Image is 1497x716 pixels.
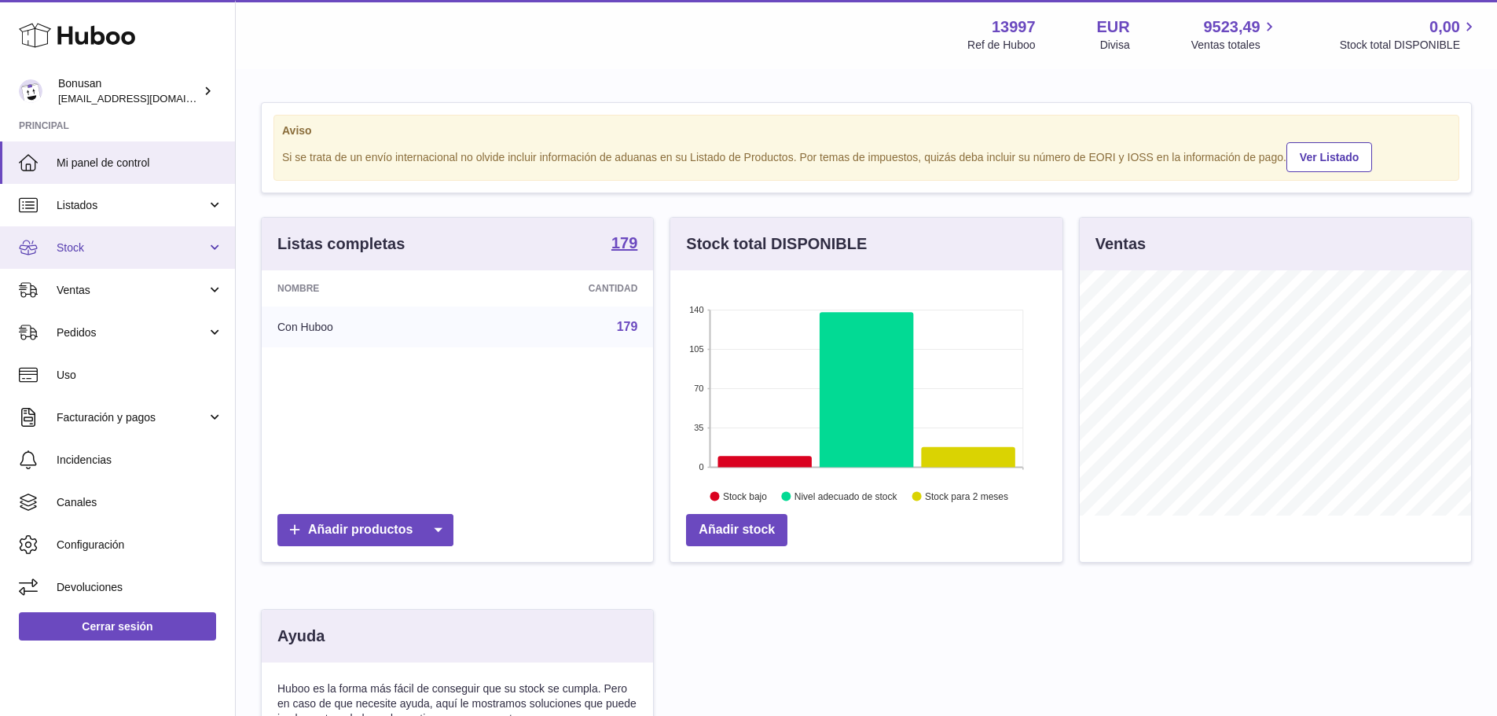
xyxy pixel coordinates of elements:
[992,17,1036,38] strong: 13997
[19,79,42,103] img: info@bonusan.es
[1340,17,1478,53] a: 0,00 Stock total DISPONIBLE
[925,491,1008,502] text: Stock para 2 meses
[57,453,223,468] span: Incidencias
[1191,17,1279,53] a: 9523,49 Ventas totales
[1100,38,1130,53] div: Divisa
[723,491,767,502] text: Stock bajo
[57,283,207,298] span: Ventas
[699,462,704,472] text: 0
[57,495,223,510] span: Canales
[695,423,704,432] text: 35
[794,491,898,502] text: Nivel adecuado de stock
[1191,38,1279,53] span: Ventas totales
[57,410,207,425] span: Facturación y pagos
[262,270,465,307] th: Nombre
[686,233,867,255] h3: Stock total DISPONIBLE
[1097,17,1130,38] strong: EUR
[689,344,703,354] text: 105
[19,612,216,641] a: Cerrar sesión
[57,368,223,383] span: Uso
[57,241,207,255] span: Stock
[1340,38,1478,53] span: Stock total DISPONIBLE
[277,233,405,255] h3: Listas completas
[57,580,223,595] span: Devoluciones
[695,384,704,393] text: 70
[58,92,231,105] span: [EMAIL_ADDRESS][DOMAIN_NAME]
[617,320,638,333] a: 179
[282,140,1451,172] div: Si se trata de un envío internacional no olvide incluir información de aduanas en su Listado de P...
[282,123,1451,138] strong: Aviso
[57,325,207,340] span: Pedidos
[57,156,223,171] span: Mi panel de control
[689,305,703,314] text: 140
[465,270,654,307] th: Cantidad
[686,514,787,546] a: Añadir stock
[1429,17,1460,38] span: 0,00
[57,198,207,213] span: Listados
[1286,142,1372,172] a: Ver Listado
[57,538,223,553] span: Configuración
[277,626,325,647] h3: Ayuda
[611,235,637,251] strong: 179
[58,76,200,106] div: Bonusan
[262,307,465,347] td: Con Huboo
[1203,17,1260,38] span: 9523,49
[277,514,453,546] a: Añadir productos
[1095,233,1146,255] h3: Ventas
[611,235,637,254] a: 179
[967,38,1035,53] div: Ref de Huboo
